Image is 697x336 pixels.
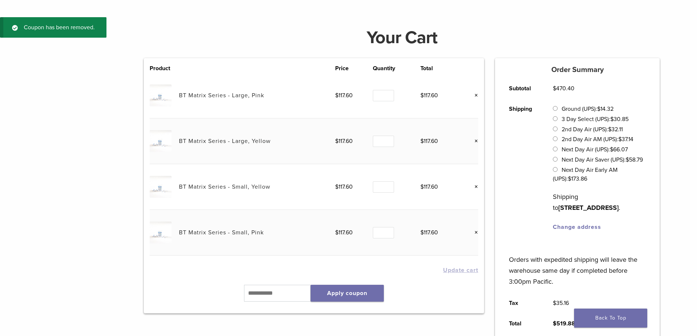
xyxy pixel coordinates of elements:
[150,222,171,243] img: BT Matrix Series - Small, Pink
[562,156,643,163] label: Next Day Air Saver (UPS):
[311,285,384,302] button: Apply coupon
[501,78,544,99] th: Subtotal
[553,166,618,182] label: Next Day Air Early AM (UPS):
[553,320,557,327] span: $
[509,243,646,287] p: Orders with expedited shipping will leave the warehouse same day if completed before 3:00pm Pacific.
[501,313,544,334] th: Total
[610,116,614,123] span: $
[553,320,575,327] bdi: 519.88
[335,137,338,145] span: $
[420,183,424,190] span: $
[553,85,556,92] span: $
[469,228,478,237] a: Remove this item
[179,183,270,190] a: BT Matrix Series - Small, Yellow
[562,146,628,153] label: Next Day Air (UPS):
[610,116,629,123] bdi: 30.85
[420,137,438,145] bdi: 117.60
[597,105,614,113] bdi: 14.32
[553,299,569,307] bdi: 35.16
[335,92,353,99] bdi: 117.60
[420,64,458,73] th: Total
[553,299,556,307] span: $
[335,183,338,190] span: $
[335,137,353,145] bdi: 117.60
[335,64,373,73] th: Price
[150,84,171,106] img: BT Matrix Series - Large, Pink
[179,229,264,236] a: BT Matrix Series - Small, Pink
[179,92,264,99] a: BT Matrix Series - Large, Pink
[420,229,438,236] bdi: 117.60
[469,91,478,100] a: Remove this item
[179,137,271,145] a: BT Matrix Series - Large, Yellow
[335,92,338,99] span: $
[335,183,353,190] bdi: 117.60
[420,229,424,236] span: $
[469,136,478,146] a: Remove this item
[553,223,601,231] a: Change address
[626,156,643,163] bdi: 58.79
[608,126,623,133] bdi: 32.11
[610,146,628,153] bdi: 66.07
[335,229,338,236] span: $
[558,204,619,212] strong: [STREET_ADDRESS]
[501,99,544,237] th: Shipping
[469,182,478,192] a: Remove this item
[618,136,622,143] span: $
[420,92,424,99] span: $
[150,130,171,152] img: BT Matrix Series - Large, Yellow
[420,137,424,145] span: $
[608,126,611,133] span: $
[562,136,633,143] label: 2nd Day Air AM (UPS):
[610,146,613,153] span: $
[138,29,665,46] h1: Your Cart
[150,176,171,197] img: BT Matrix Series - Small, Yellow
[562,126,623,133] label: 2nd Day Air (UPS):
[618,136,633,143] bdi: 37.14
[568,175,571,182] span: $
[562,116,629,123] label: 3 Day Select (UPS):
[574,309,647,328] a: Back To Top
[335,229,353,236] bdi: 117.60
[562,105,614,113] label: Ground (UPS):
[501,293,544,313] th: Tax
[443,267,478,273] button: Update cart
[626,156,629,163] span: $
[597,105,600,113] span: $
[553,85,574,92] bdi: 470.40
[553,191,646,213] p: Shipping to .
[495,65,660,74] h5: Order Summary
[373,64,420,73] th: Quantity
[568,175,587,182] bdi: 173.86
[420,92,438,99] bdi: 117.60
[150,64,179,73] th: Product
[420,183,438,190] bdi: 117.60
